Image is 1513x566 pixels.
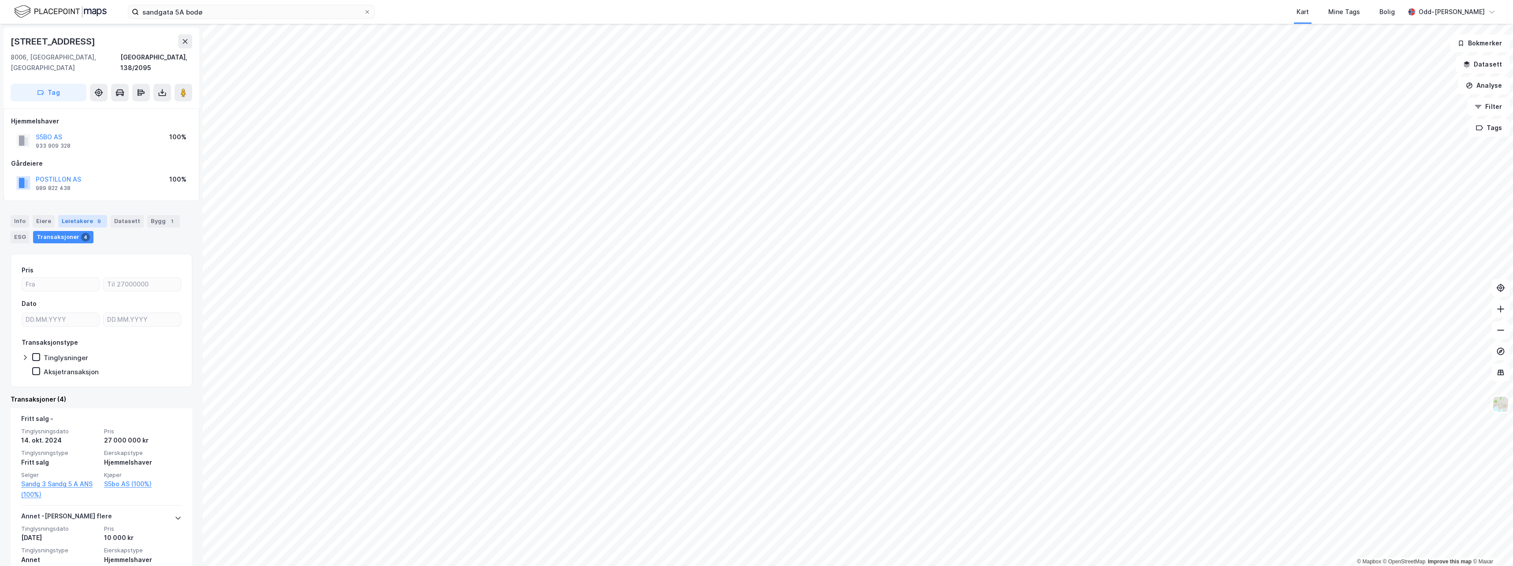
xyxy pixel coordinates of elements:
span: Eierskapstype [104,449,182,457]
a: Improve this map [1428,559,1472,565]
span: Tinglysningsdato [21,428,99,435]
div: 4 [81,233,90,242]
iframe: Chat Widget [1469,524,1513,566]
button: Tags [1468,119,1509,137]
div: Tinglysninger [44,354,88,362]
span: Pris [104,428,182,435]
button: Tag [11,84,86,101]
span: Selger [21,471,99,479]
button: Datasett [1456,56,1509,73]
span: Pris [104,525,182,532]
div: Eiere [33,215,55,227]
input: Fra [22,278,99,291]
div: Pris [22,265,34,276]
a: Sandg 3 Sandg 5 A ANS (100%) [21,479,99,500]
span: Tinglysningstype [21,449,99,457]
input: Søk på adresse, matrikkel, gårdeiere, leietakere eller personer [139,5,364,19]
div: Bygg [147,215,180,227]
div: Aksjetransaksjon [44,368,99,376]
div: Dato [22,298,37,309]
div: Transaksjonstype [22,337,78,348]
a: Mapbox [1357,559,1381,565]
div: 10 000 kr [104,532,182,543]
div: Fritt salg - [21,413,53,428]
div: Info [11,215,29,227]
div: 989 822 438 [36,185,71,192]
span: Kjøper [104,471,182,479]
div: [STREET_ADDRESS] [11,34,97,48]
div: Fritt salg [21,457,99,468]
div: Annet [21,555,99,565]
img: logo.f888ab2527a4732fd821a326f86c7f29.svg [14,4,107,19]
input: Til 27000000 [104,278,181,291]
input: DD.MM.YYYY [22,313,99,326]
a: OpenStreetMap [1383,559,1426,565]
div: ESG [11,231,30,243]
input: DD.MM.YYYY [104,313,181,326]
div: Bolig [1379,7,1395,17]
div: 27 000 000 kr [104,435,182,446]
div: 100% [169,132,186,142]
div: 933 909 328 [36,142,71,149]
div: Odd-[PERSON_NAME] [1419,7,1485,17]
div: Hjemmelshaver [104,457,182,468]
img: Z [1492,396,1509,413]
div: Datasett [111,215,144,227]
div: Kontrollprogram for chat [1469,524,1513,566]
div: Hjemmelshaver [104,555,182,565]
span: Eierskapstype [104,547,182,554]
span: Tinglysningsdato [21,525,99,532]
button: Filter [1467,98,1509,115]
button: Bokmerker [1450,34,1509,52]
div: Transaksjoner [33,231,93,243]
div: [DATE] [21,532,99,543]
span: Tinglysningstype [21,547,99,554]
div: Mine Tags [1328,7,1360,17]
div: 100% [169,174,186,185]
div: Annet - [PERSON_NAME] flere [21,511,112,525]
div: [GEOGRAPHIC_DATA], 138/2095 [120,52,192,73]
div: 1 [168,217,176,226]
div: Hjemmelshaver [11,116,192,127]
button: Analyse [1458,77,1509,94]
div: Leietakere [58,215,107,227]
div: 8006, [GEOGRAPHIC_DATA], [GEOGRAPHIC_DATA] [11,52,120,73]
a: S5bo AS (100%) [104,479,182,489]
div: Gårdeiere [11,158,192,169]
div: Transaksjoner (4) [11,394,192,405]
div: 9 [95,217,104,226]
div: 14. okt. 2024 [21,435,99,446]
div: Kart [1297,7,1309,17]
